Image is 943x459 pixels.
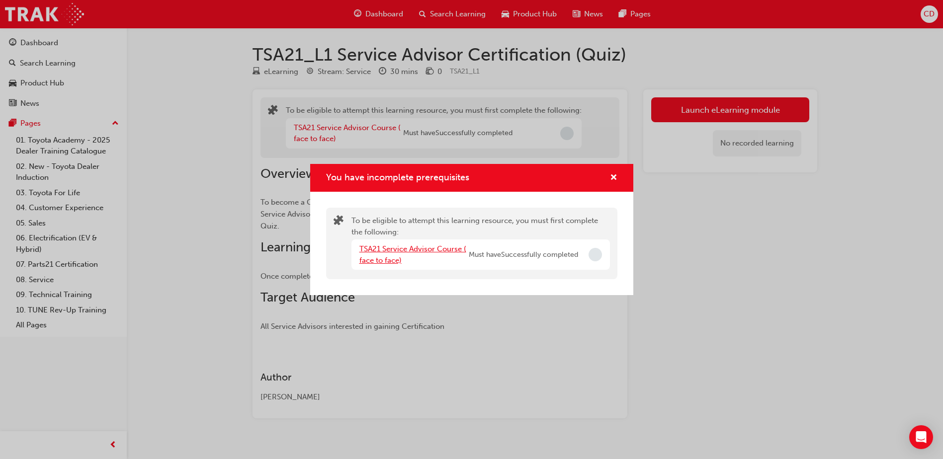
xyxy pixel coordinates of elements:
[909,425,933,449] div: Open Intercom Messenger
[469,249,578,261] span: Must have Successfully completed
[589,248,602,261] span: Incomplete
[610,172,617,184] button: cross-icon
[310,164,633,296] div: You have incomplete prerequisites
[334,216,343,228] span: puzzle-icon
[359,244,466,265] a: TSA21 Service Advisor Course ( face to face)
[326,172,469,183] span: You have incomplete prerequisites
[610,174,617,183] span: cross-icon
[351,215,610,272] div: To be eligible to attempt this learning resource, you must first complete the following:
